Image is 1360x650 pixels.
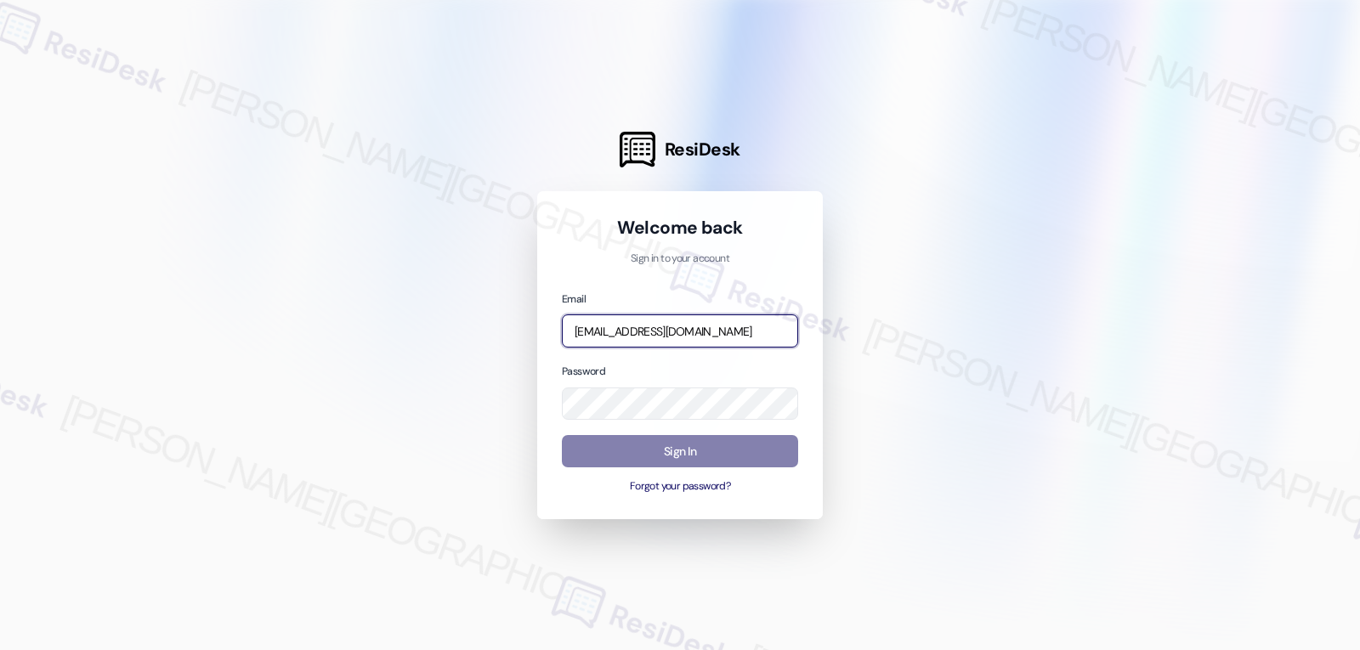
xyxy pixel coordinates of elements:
input: name@example.com [562,314,798,348]
button: Forgot your password? [562,479,798,495]
h1: Welcome back [562,216,798,240]
label: Password [562,365,605,378]
label: Email [562,292,586,306]
p: Sign in to your account [562,252,798,267]
button: Sign In [562,435,798,468]
img: ResiDesk Logo [620,132,655,167]
span: ResiDesk [665,138,740,161]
